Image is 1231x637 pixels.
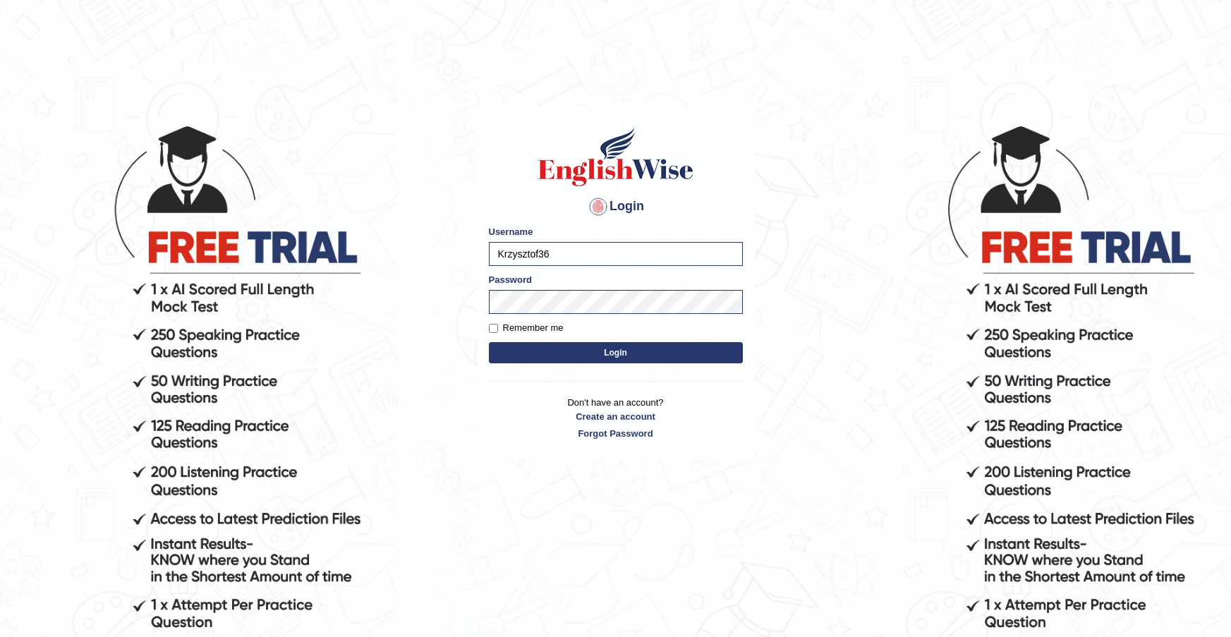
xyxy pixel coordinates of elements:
[489,396,743,439] p: Don't have an account?
[489,225,533,238] label: Username
[489,321,564,335] label: Remember me
[489,324,498,333] input: Remember me
[489,427,743,440] a: Forgot Password
[489,410,743,423] a: Create an account
[535,125,696,188] img: Logo of English Wise sign in for intelligent practice with AI
[489,273,532,286] label: Password
[489,342,743,363] button: Login
[489,195,743,218] h4: Login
